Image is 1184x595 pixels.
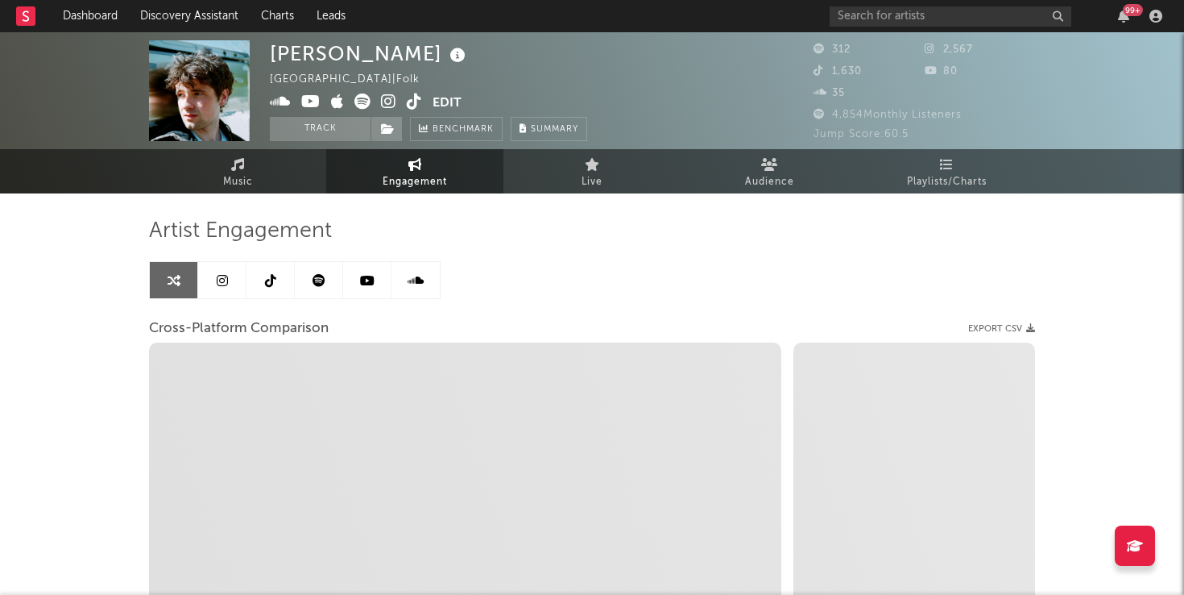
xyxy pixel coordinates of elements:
[531,125,578,134] span: Summary
[270,70,438,89] div: [GEOGRAPHIC_DATA] | Folk
[433,94,462,114] button: Edit
[813,129,909,139] span: Jump Score: 60.5
[745,173,794,192] span: Audience
[907,173,987,192] span: Playlists/Charts
[1123,4,1143,16] div: 99 +
[681,149,858,193] a: Audience
[830,6,1071,27] input: Search for artists
[858,149,1035,193] a: Playlists/Charts
[511,117,587,141] button: Summary
[968,324,1035,334] button: Export CSV
[925,44,973,55] span: 2,567
[326,149,503,193] a: Engagement
[813,44,851,55] span: 312
[383,173,447,192] span: Engagement
[582,173,602,192] span: Live
[433,120,494,139] span: Benchmark
[270,117,371,141] button: Track
[149,319,329,339] span: Cross-Platform Comparison
[270,40,470,67] div: [PERSON_NAME]
[149,149,326,193] a: Music
[410,117,503,141] a: Benchmark
[1118,10,1129,23] button: 99+
[223,173,253,192] span: Music
[813,88,845,98] span: 35
[149,222,332,241] span: Artist Engagement
[503,149,681,193] a: Live
[813,66,862,77] span: 1,630
[925,66,958,77] span: 80
[813,110,962,120] span: 4,854 Monthly Listeners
